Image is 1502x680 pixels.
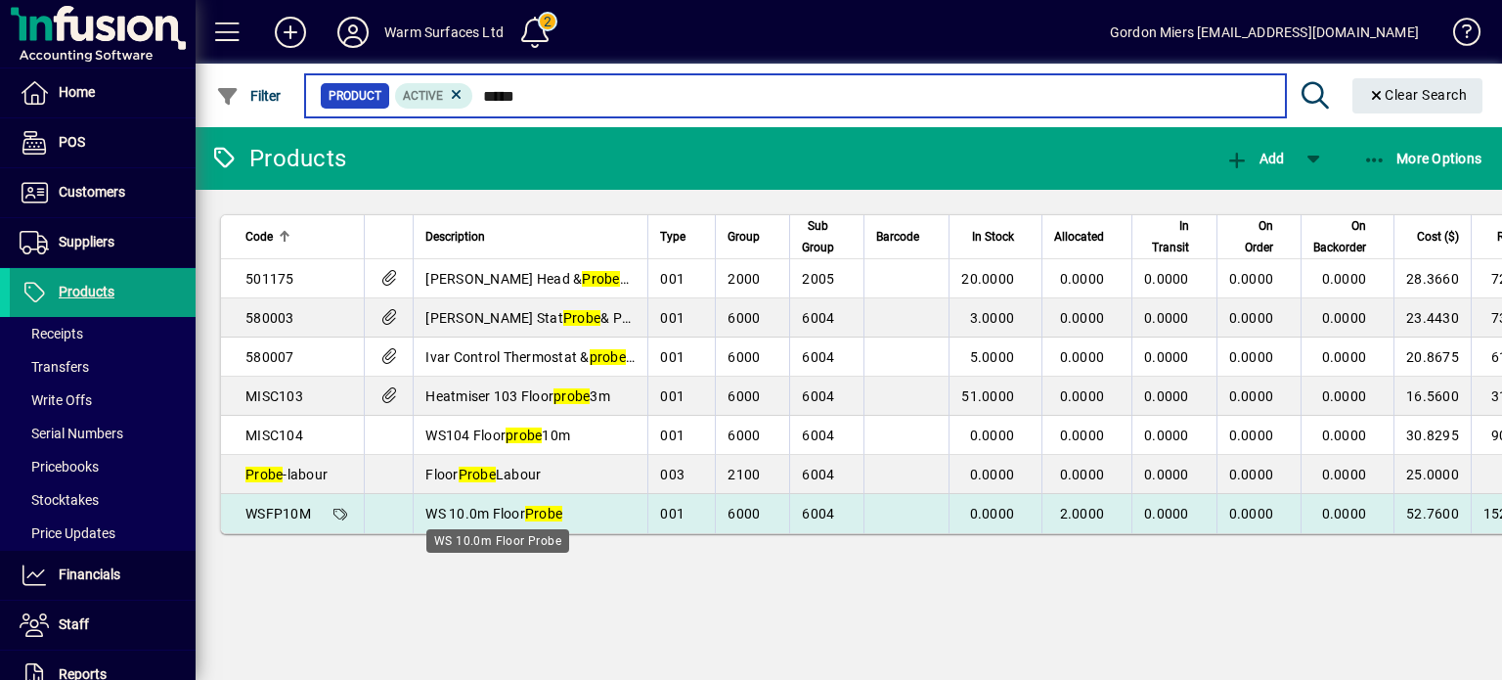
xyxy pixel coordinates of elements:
span: POS [59,134,85,150]
span: 6004 [802,310,834,326]
span: 0.0000 [1322,428,1367,443]
div: Gordon Miers [EMAIL_ADDRESS][DOMAIN_NAME] [1110,17,1419,48]
span: Suppliers [59,234,114,249]
td: 52.7600 [1393,494,1471,533]
span: 0.0000 [1229,310,1274,326]
em: probe [553,388,590,404]
span: 0.0000 [1144,506,1189,521]
span: Heatmiser 103 Floor 3m [425,388,610,404]
span: 6000 [728,310,760,326]
span: Price Updates [20,525,115,541]
span: Add [1225,151,1284,166]
a: Price Updates [10,517,196,550]
span: 0.0000 [970,428,1015,443]
span: Ivar Control Thermostat & 1.0m [425,349,658,365]
a: Staff [10,601,196,650]
span: In Stock [972,226,1014,248]
span: Cost ($) [1417,226,1459,248]
span: 0.0000 [1229,271,1274,287]
span: 0.0000 [1229,428,1274,443]
span: Allocated [1054,226,1104,248]
span: 0.0000 [1322,388,1367,404]
span: Pricebooks [20,459,99,475]
a: Pricebooks [10,450,196,483]
span: 0.0000 [1322,506,1367,521]
span: [PERSON_NAME] Head & 20-60 [425,271,656,287]
div: Type [660,226,703,248]
span: 0.0000 [1144,467,1189,482]
span: 0.0000 [1144,310,1189,326]
span: Receipts [20,326,83,341]
div: In Transit [1144,215,1207,258]
a: POS [10,118,196,167]
span: 0.0000 [1060,271,1105,287]
span: 0.0000 [1144,271,1189,287]
span: 0.0000 [1144,388,1189,404]
em: probe [506,428,542,443]
span: 001 [660,506,685,521]
span: 001 [660,428,685,443]
span: 6004 [802,428,834,443]
a: Customers [10,168,196,217]
span: 0.0000 [1229,388,1274,404]
a: Home [10,68,196,117]
td: 23.4430 [1393,298,1471,338]
div: Barcode [876,226,937,248]
span: Serial Numbers [20,426,123,441]
span: WS104 Floor 10m [425,428,570,443]
span: On Order [1229,215,1274,258]
a: Transfers [10,350,196,384]
span: 0.0000 [1144,428,1189,443]
span: Barcode [876,226,919,248]
span: 6004 [802,467,834,482]
span: 6000 [728,349,760,365]
span: 0.0000 [1060,388,1105,404]
span: MISC104 [245,428,303,443]
span: 5.0000 [970,349,1015,365]
td: 25.0000 [1393,455,1471,494]
span: 2005 [802,271,834,287]
span: 0.0000 [1060,349,1105,365]
td: 28.3660 [1393,259,1471,298]
span: Products [59,284,114,299]
span: 6000 [728,428,760,443]
td: 20.8675 [1393,338,1471,377]
span: Staff [59,616,89,632]
span: 6004 [802,506,834,521]
span: -labour [245,467,328,482]
span: 0.0000 [970,506,1015,521]
div: Products [210,143,346,174]
span: 0.0000 [1322,349,1367,365]
button: Add [1220,141,1289,176]
span: Sub Group [802,215,834,258]
em: Probe [582,271,619,287]
span: 0.0000 [970,467,1015,482]
div: Group [728,226,777,248]
span: 6000 [728,506,760,521]
span: WS 10.0m Floor [425,506,562,521]
span: 001 [660,310,685,326]
mat-chip: Activation Status: Active [395,83,473,109]
span: 0.0000 [1060,428,1105,443]
span: MISC103 [245,388,303,404]
span: 001 [660,271,685,287]
em: Probe [525,506,562,521]
button: More Options [1358,141,1487,176]
span: 2.0000 [1060,506,1105,521]
span: 001 [660,388,685,404]
div: Sub Group [802,215,852,258]
span: [PERSON_NAME] Stat & Pocket [425,310,656,326]
span: 20.0000 [961,271,1014,287]
span: 3.0000 [970,310,1015,326]
div: On Order [1229,215,1292,258]
button: Clear [1352,78,1483,113]
span: Description [425,226,485,248]
div: Code [245,226,352,248]
a: Receipts [10,317,196,350]
div: WS 10.0m Floor Probe [426,529,569,553]
em: Probe [245,467,283,482]
a: Knowledge Base [1438,4,1478,68]
span: 580007 [245,349,294,365]
span: 0.0000 [1229,506,1274,521]
div: Allocated [1054,226,1122,248]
